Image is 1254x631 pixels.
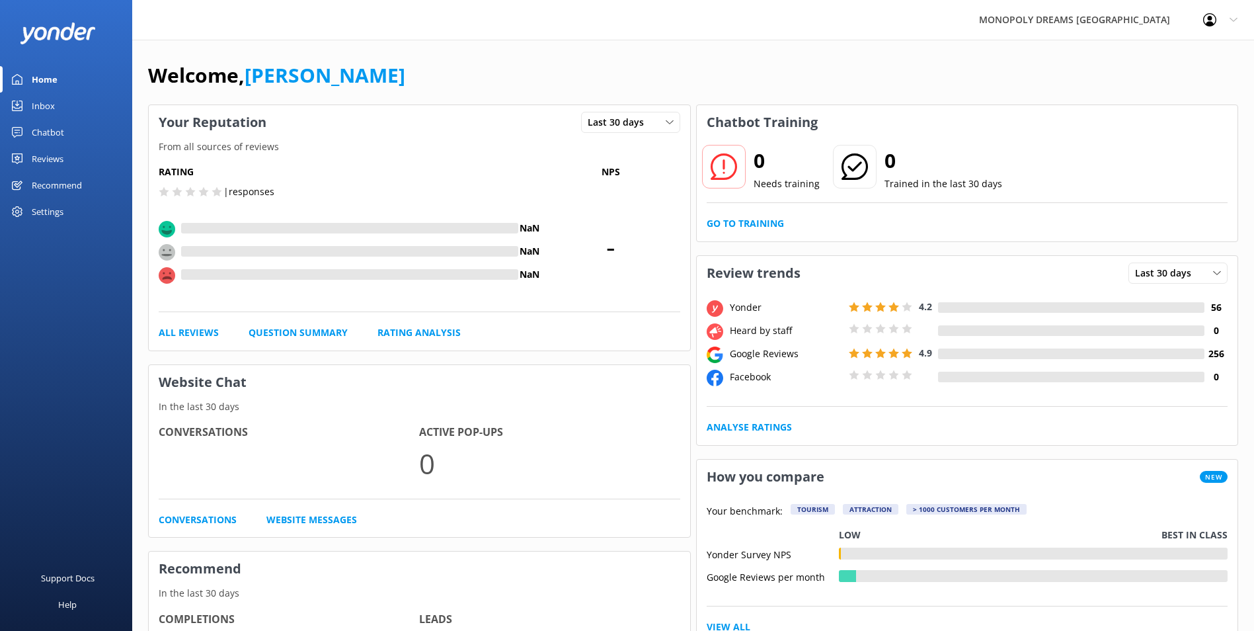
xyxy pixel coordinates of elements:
div: Home [32,66,58,93]
div: Attraction [843,504,898,515]
h1: Welcome, [148,60,405,91]
div: Chatbot [32,119,64,146]
div: Yonder Survey NPS [707,548,839,560]
h3: Review trends [697,256,810,290]
h3: Your Reputation [149,105,276,140]
div: Reviews [32,146,63,172]
a: Go to Training [707,216,784,231]
div: Settings [32,198,63,225]
span: Last 30 days [1135,266,1199,280]
h4: NaN [518,267,541,282]
p: Your benchmark: [707,504,783,520]
h4: NaN [518,221,541,235]
div: Inbox [32,93,55,119]
p: In the last 30 days [149,400,690,414]
h4: Active Pop-ups [419,424,680,441]
h5: Rating [159,165,541,179]
h4: 0 [1204,370,1228,384]
a: Question Summary [249,325,348,340]
a: Analyse Ratings [707,420,792,435]
p: In the last 30 days [149,586,690,601]
h4: Conversations [159,424,419,441]
div: Support Docs [41,565,95,591]
span: - [541,230,680,263]
div: Tourism [791,504,835,515]
h4: 56 [1204,300,1228,315]
div: Google Reviews per month [707,570,839,582]
span: Last 30 days [588,115,652,130]
h2: 0 [884,145,1002,177]
div: Facebook [726,370,845,384]
div: Help [58,591,77,618]
h2: 0 [754,145,820,177]
a: Website Messages [266,513,357,527]
p: Trained in the last 30 days [884,177,1002,191]
a: Rating Analysis [377,325,461,340]
h3: Website Chat [149,365,690,400]
p: Needs training [754,177,820,191]
h3: Recommend [149,552,690,586]
a: All Reviews [159,325,219,340]
p: NPS [541,165,680,179]
h3: Chatbot Training [697,105,828,140]
span: 4.2 [919,300,932,313]
p: Low [839,528,861,542]
img: yonder-white-logo.png [20,22,96,44]
span: New [1200,471,1228,483]
div: Recommend [32,172,82,198]
h4: 256 [1204,347,1228,361]
h4: Completions [159,611,419,628]
span: 4.9 [919,347,932,359]
a: [PERSON_NAME] [245,62,405,89]
div: Heard by staff [726,323,845,338]
p: From all sources of reviews [149,140,690,154]
h4: 0 [1204,323,1228,338]
h4: NaN [518,244,541,259]
p: Best in class [1161,528,1228,542]
h4: Leads [419,611,680,628]
a: Conversations [159,513,237,527]
p: 0 [419,441,680,485]
div: Google Reviews [726,347,845,361]
div: Yonder [726,300,845,315]
p: | responses [223,185,274,199]
h3: How you compare [697,460,834,494]
div: > 1000 customers per month [906,504,1027,515]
